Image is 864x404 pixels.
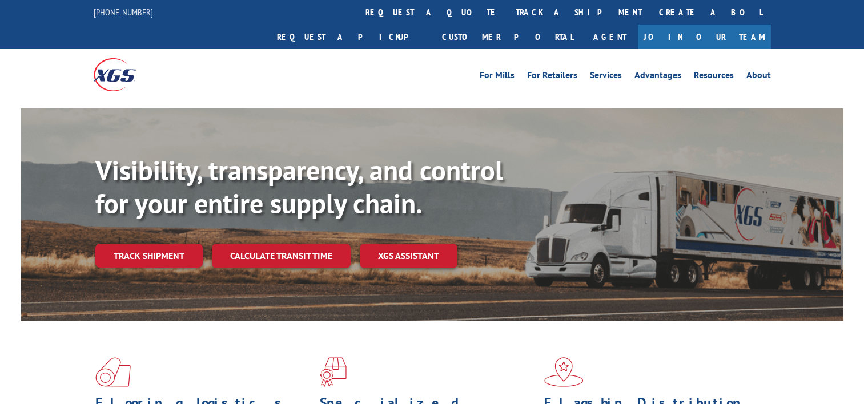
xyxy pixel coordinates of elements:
img: xgs-icon-focused-on-flooring-red [320,357,347,387]
a: For Mills [480,71,515,83]
a: Advantages [634,71,681,83]
a: Request a pickup [268,25,433,49]
a: For Retailers [527,71,577,83]
a: About [746,71,771,83]
a: Join Our Team [638,25,771,49]
a: Track shipment [95,244,203,268]
img: xgs-icon-total-supply-chain-intelligence-red [95,357,131,387]
img: xgs-icon-flagship-distribution-model-red [544,357,584,387]
a: XGS ASSISTANT [360,244,457,268]
a: Calculate transit time [212,244,351,268]
a: [PHONE_NUMBER] [94,6,153,18]
a: Customer Portal [433,25,582,49]
a: Resources [694,71,734,83]
a: Services [590,71,622,83]
a: Agent [582,25,638,49]
b: Visibility, transparency, and control for your entire supply chain. [95,152,503,221]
